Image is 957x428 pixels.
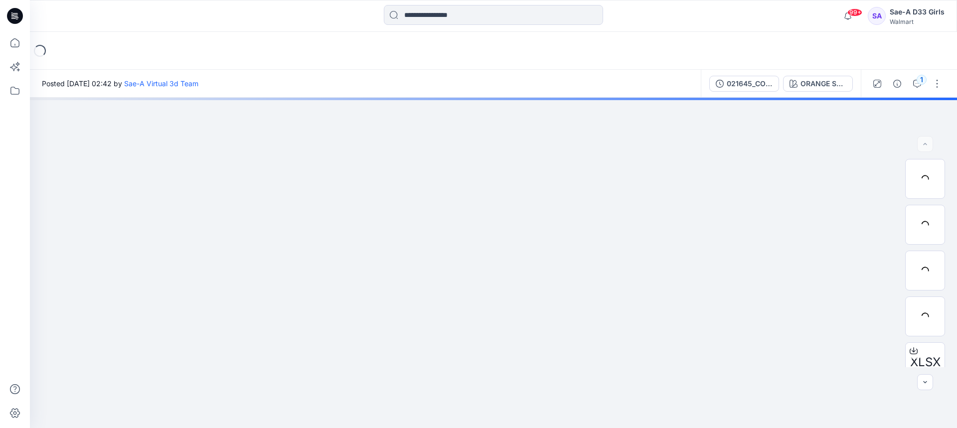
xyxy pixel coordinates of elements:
[910,353,941,371] span: XLSX
[917,75,927,85] div: 1
[727,78,773,89] div: 021645_COLORS
[909,76,925,92] button: 1
[868,7,886,25] div: SA
[890,18,945,25] div: Walmart
[800,78,846,89] div: ORANGE SUNSHINE
[847,8,862,16] span: 99+
[890,6,945,18] div: Sae-A D33 Girls
[709,76,779,92] button: 021645_COLORS
[42,78,198,89] span: Posted [DATE] 02:42 by
[783,76,853,92] button: ORANGE SUNSHINE
[889,76,905,92] button: Details
[124,79,198,88] a: Sae-A Virtual 3d Team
